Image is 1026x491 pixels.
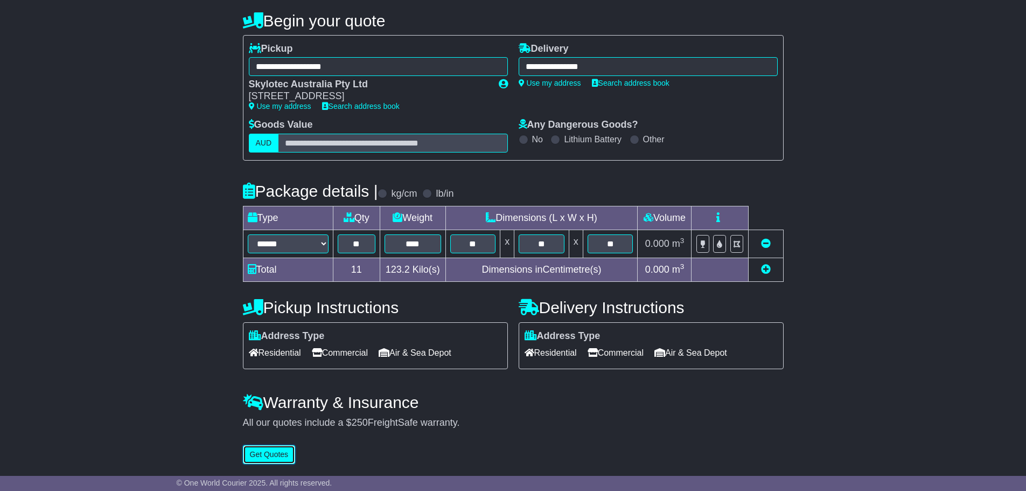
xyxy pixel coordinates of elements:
a: Use my address [249,102,311,110]
span: 250 [352,417,368,428]
a: Search address book [322,102,400,110]
label: Pickup [249,43,293,55]
div: Skylotec Australia Pty Ltd [249,79,488,91]
h4: Begin your quote [243,12,784,30]
td: Total [243,258,333,281]
label: Goods Value [249,119,313,131]
span: Air & Sea Depot [379,344,451,361]
td: Type [243,206,333,230]
span: 0.000 [645,264,669,275]
a: Remove this item [761,238,771,249]
label: lb/in [436,188,453,200]
span: Air & Sea Depot [654,344,727,361]
label: kg/cm [391,188,417,200]
span: 123.2 [386,264,410,275]
span: © One World Courier 2025. All rights reserved. [177,479,332,487]
td: Weight [380,206,445,230]
span: m [672,238,685,249]
td: x [569,230,583,258]
label: No [532,134,543,144]
td: 11 [333,258,380,281]
span: m [672,264,685,275]
td: Volume [638,206,692,230]
div: [STREET_ADDRESS] [249,91,488,102]
span: Commercial [312,344,368,361]
div: All our quotes include a $ FreightSafe warranty. [243,417,784,429]
a: Use my address [519,79,581,87]
label: Address Type [249,330,325,342]
label: Delivery [519,43,569,55]
sup: 3 [680,262,685,271]
label: Address Type [525,330,601,342]
span: 0.000 [645,238,669,249]
span: Residential [525,344,577,361]
td: Qty [333,206,380,230]
label: Lithium Battery [564,134,622,144]
h4: Package details | [243,182,378,200]
button: Get Quotes [243,445,296,464]
label: Any Dangerous Goods? [519,119,638,131]
span: Commercial [588,344,644,361]
label: AUD [249,134,279,153]
td: Dimensions in Centimetre(s) [445,258,638,281]
td: x [500,230,514,258]
td: Dimensions (L x W x H) [445,206,638,230]
a: Add new item [761,264,771,275]
span: Residential [249,344,301,361]
h4: Warranty & Insurance [243,393,784,411]
h4: Pickup Instructions [243,299,508,316]
td: Kilo(s) [380,258,445,281]
label: Other [643,134,665,144]
sup: 3 [680,237,685,245]
a: Search address book [592,79,669,87]
h4: Delivery Instructions [519,299,784,316]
